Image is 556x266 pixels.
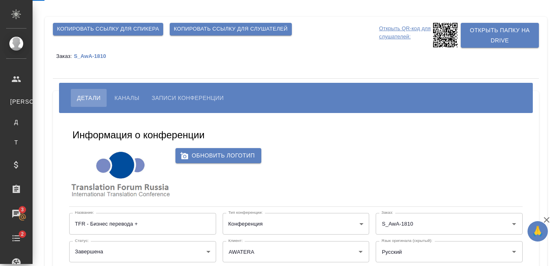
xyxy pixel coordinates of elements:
[53,23,163,35] button: Копировать ссылку для спикера
[528,221,548,242] button: 🙏
[6,93,26,110] a: [PERSON_NAME]
[508,218,520,230] button: Open
[174,24,288,34] span: Копировать ссылку для слушателей
[69,148,171,200] img: 68920c87d8c047746b45fd12.png
[2,204,31,224] a: 3
[77,93,101,103] span: Детали
[170,23,292,35] button: Копировать ссылку для слушателей
[10,118,22,126] span: Д
[182,151,255,161] span: Обновить логотип
[531,223,545,240] span: 🙏
[16,206,28,214] span: 3
[508,246,520,257] button: Open
[461,23,539,48] button: Открыть папку на Drive
[379,23,431,47] p: Открыть QR-код для слушателей:
[56,53,74,59] p: Заказ:
[223,213,370,234] div: Конференция
[69,213,216,234] input: Не указан
[114,93,139,103] span: Каналы
[6,134,26,151] a: Т
[355,246,366,257] button: Open
[57,24,159,34] span: Копировать ссылку для спикера
[69,241,216,262] div: Завершена
[74,53,112,59] a: S_AwA-1810
[6,114,26,130] a: Д
[151,93,223,103] span: Записи конференции
[467,25,532,45] span: Открыть папку на Drive
[175,148,261,163] label: Обновить логотип
[2,228,31,248] a: 2
[72,129,205,142] h5: Информация о конференции
[16,230,28,238] span: 2
[10,138,22,146] span: Т
[10,98,22,106] span: [PERSON_NAME]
